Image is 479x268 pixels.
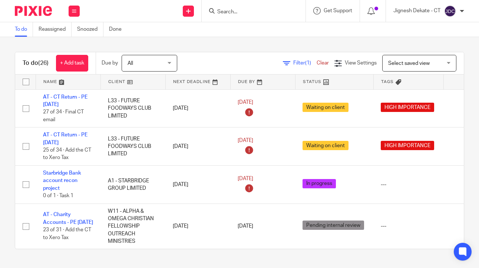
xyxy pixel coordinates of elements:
[102,59,118,67] p: Due by
[165,204,230,249] td: [DATE]
[43,171,81,191] a: Starbridge Bank account recon project
[15,22,33,37] a: To do
[77,22,103,37] a: Snoozed
[238,100,253,105] span: [DATE]
[43,193,73,198] span: 0 of 1 · Task 1
[43,109,84,122] span: 27 of 34 · Final CT email
[43,148,91,161] span: 25 of 34 · Add the CT to Xero Tax
[303,103,348,112] span: Waiting on client
[217,9,283,16] input: Search
[238,224,253,229] span: [DATE]
[381,141,434,150] span: HIGH IMPORTANCE
[238,176,253,181] span: [DATE]
[15,6,52,16] img: Pixie
[165,166,230,204] td: [DATE]
[303,179,336,188] span: In progress
[100,204,165,249] td: W11 - ALPHA & OMEGA CHRISTIAN FELLOWSHIP OUTREACH MINISTRIES
[56,55,88,72] a: + Add task
[128,61,133,66] span: All
[444,5,456,17] img: svg%3E
[381,103,434,112] span: HIGH IMPORTANCE
[317,60,329,66] a: Clear
[381,181,436,188] div: ---
[388,61,430,66] span: Select saved view
[23,59,49,67] h1: To do
[393,7,440,14] p: Jignesh Dekate - CT
[43,132,87,145] a: AT - CT Return - PE [DATE]
[305,60,311,66] span: (1)
[238,138,253,143] span: [DATE]
[165,128,230,166] td: [DATE]
[43,227,91,240] span: 23 of 31 · Add the CT to Xero Tax
[100,166,165,204] td: A1 - STARBRIDGE GROUP LIMITED
[293,60,317,66] span: Filter
[39,22,72,37] a: Reassigned
[345,60,377,66] span: View Settings
[165,89,230,128] td: [DATE]
[381,222,436,230] div: ---
[381,80,394,84] span: Tags
[109,22,127,37] a: Done
[100,128,165,166] td: L33 - FUTURE FOODWAYS CLUB LIMITED
[38,60,49,66] span: (26)
[43,95,87,107] a: AT - CT Return - PE [DATE]
[303,141,348,150] span: Waiting on client
[100,89,165,128] td: L33 - FUTURE FOODWAYS CLUB LIMITED
[303,221,364,230] span: Pending internal review
[324,8,352,13] span: Get Support
[43,212,93,225] a: AT - Charity Accounts - PE [DATE]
